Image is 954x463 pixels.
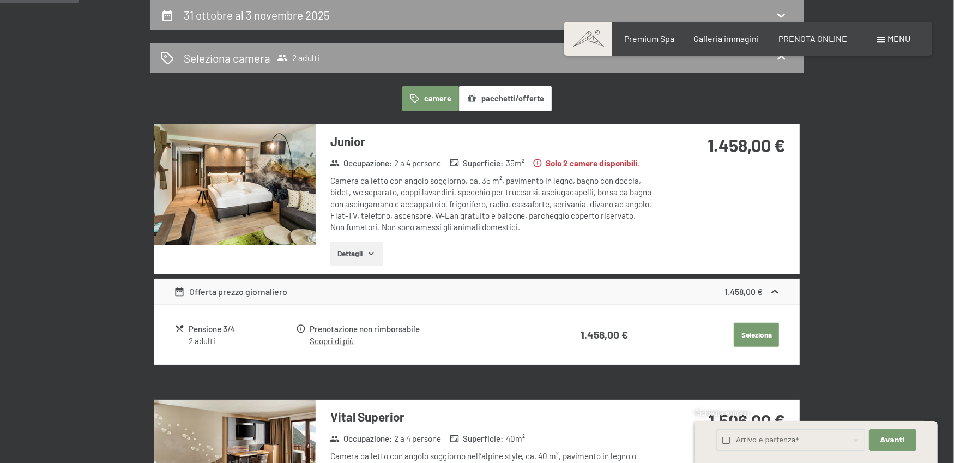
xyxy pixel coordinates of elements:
strong: Superficie : [450,433,504,444]
div: Offerta prezzo giornaliero [174,285,288,298]
div: Offerta prezzo giornaliero1.458,00 € [154,279,800,305]
div: Pensione 3/4 [189,323,295,335]
a: Premium Spa [624,33,674,44]
strong: Superficie : [450,158,504,169]
h2: 31 ottobre al 3 novembre 2025 [184,8,330,22]
span: 2 a 4 persone [394,158,441,169]
button: Seleziona [734,323,779,347]
span: Menu [887,33,910,44]
div: Camera da letto con angolo soggiorno, ca. 35 m², pavimento in legno, bagno con doccia, bidet, wc ... [330,175,655,233]
a: Scopri di più [310,336,354,346]
strong: Occupazione : [330,433,392,444]
button: Dettagli [330,242,383,266]
button: Avanti [869,429,916,452]
h3: Junior [330,133,655,150]
strong: 1.458,00 € [708,135,785,155]
strong: Occupazione : [330,158,392,169]
button: pacchetti/offerte [459,86,552,111]
strong: 1.458,00 € [724,286,763,297]
span: 2 adulti [277,52,319,63]
strong: 1.458,00 € [581,328,628,341]
img: mss_renderimg.php [154,124,316,245]
span: 2 a 4 persone [394,433,441,444]
div: 2 adulti [189,335,295,347]
span: Richiesta express [695,408,750,417]
span: 35 m² [506,158,524,169]
button: camere [402,86,459,111]
strong: Solo 2 camere disponibili. [533,158,641,169]
a: PRENOTA ONLINE [778,33,847,44]
h2: Seleziona camera [184,50,270,66]
span: 40 m² [506,433,525,444]
div: Prenotazione non rimborsabile [310,323,536,335]
span: Avanti [880,435,905,445]
a: Galleria immagini [694,33,759,44]
h3: Vital Superior [330,408,655,425]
